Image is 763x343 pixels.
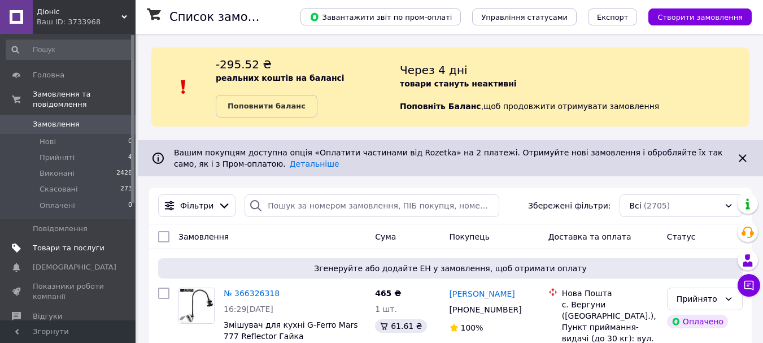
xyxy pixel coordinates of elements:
span: Управління статусами [481,13,568,21]
span: Повідомлення [33,224,88,234]
a: Фото товару [178,288,215,324]
span: Відгуки [33,311,62,322]
a: Змішувач для кухні G-Ferro Mars 777 Reflector Гайка [224,320,358,341]
span: Фільтри [180,200,213,211]
div: Оплачено [667,315,728,328]
span: Через 4 дні [400,63,468,77]
span: Головна [33,70,64,80]
button: Створити замовлення [648,8,752,25]
span: Нові [40,137,56,147]
input: Пошук за номером замовлення, ПІБ покупця, номером телефону, Email, номером накладної [245,194,499,217]
span: Статус [667,232,696,241]
span: Показники роботи компанії [33,281,104,302]
div: , щоб продовжити отримувати замовлення [400,57,749,118]
a: Створити замовлення [637,12,752,21]
span: 1 шт. [375,305,397,314]
span: Експорт [597,13,629,21]
span: Товари та послуги [33,243,104,253]
span: 2428 [116,168,132,179]
span: Вашим покупцям доступна опція «Оплатити частинами від Rozetka» на 2 платежі. Отримуйте нові замов... [174,148,722,168]
span: 4 [128,153,132,163]
span: Замовлення [178,232,229,241]
b: реальних коштів на балансі [216,73,345,83]
span: Виконані [40,168,75,179]
h1: Список замовлень [169,10,284,24]
span: Прийняті [40,153,75,163]
b: Поповніть Баланс [400,102,481,111]
button: Завантажити звіт по пром-оплаті [300,8,461,25]
span: 273 [120,184,132,194]
span: Діоніс [37,7,121,17]
img: Фото товару [179,288,214,323]
span: Збережені фільтри: [528,200,611,211]
div: [PHONE_NUMBER] [447,302,524,318]
button: Чат з покупцем [738,274,760,297]
a: Детальніше [290,159,339,168]
button: Управління статусами [472,8,577,25]
div: Нова Пошта [562,288,658,299]
a: № 366326318 [224,289,280,298]
span: Cума [375,232,396,241]
a: [PERSON_NAME] [450,288,515,299]
button: Експорт [588,8,638,25]
span: 465 ₴ [375,289,401,298]
span: 0 [128,201,132,211]
div: 61.61 ₴ [375,319,426,333]
span: Згенеруйте або додайте ЕН у замовлення, щоб отримати оплату [163,263,738,274]
span: Покупець [450,232,490,241]
span: -295.52 ₴ [216,58,272,71]
span: Оплачені [40,201,75,211]
a: Поповнити баланс [216,95,317,118]
span: Доставка та оплата [548,232,631,241]
img: :exclamation: [175,79,192,95]
div: Ваш ID: 3733968 [37,17,136,27]
span: Створити замовлення [657,13,743,21]
input: Пошук [6,40,133,60]
span: Всі [629,200,641,211]
span: [DEMOGRAPHIC_DATA] [33,262,116,272]
span: Замовлення [33,119,80,129]
span: 100% [461,323,483,332]
span: Замовлення та повідомлення [33,89,136,110]
span: 0 [128,137,132,147]
div: Прийнято [677,293,720,305]
span: Скасовані [40,184,78,194]
b: товари стануть неактивні [400,79,517,88]
span: Завантажити звіт по пром-оплаті [309,12,452,22]
span: (2705) [644,201,670,210]
b: Поповнити баланс [228,102,306,110]
span: 16:29[DATE] [224,305,273,314]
